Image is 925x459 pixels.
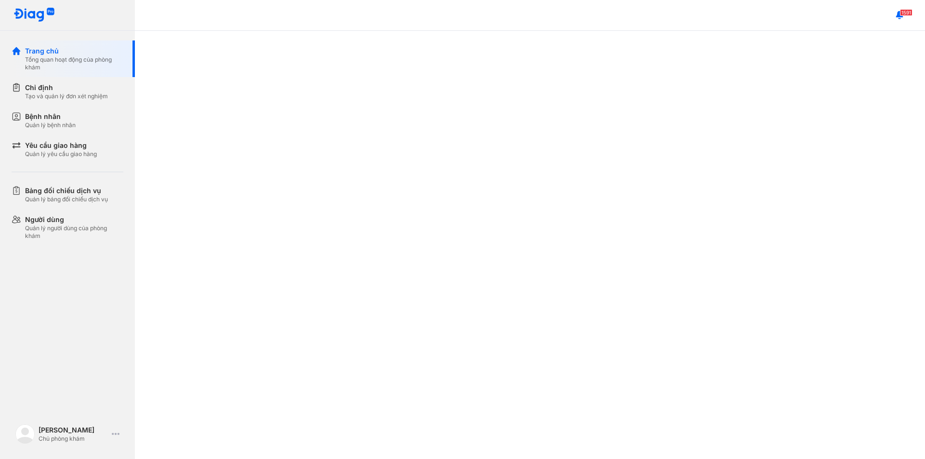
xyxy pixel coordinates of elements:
div: Quản lý bảng đối chiếu dịch vụ [25,196,108,203]
img: logo [13,8,55,23]
div: Chủ phòng khám [39,435,108,443]
div: Tạo và quản lý đơn xét nghiệm [25,92,108,100]
div: Trang chủ [25,46,123,56]
span: 1591 [900,9,912,16]
div: Tổng quan hoạt động của phòng khám [25,56,123,71]
div: Người dùng [25,215,123,224]
div: Quản lý bệnh nhân [25,121,76,129]
div: [PERSON_NAME] [39,425,108,435]
div: Quản lý người dùng của phòng khám [25,224,123,240]
img: logo [15,424,35,444]
div: Bệnh nhân [25,112,76,121]
div: Bảng đối chiếu dịch vụ [25,186,108,196]
div: Chỉ định [25,83,108,92]
div: Yêu cầu giao hàng [25,141,97,150]
div: Quản lý yêu cầu giao hàng [25,150,97,158]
